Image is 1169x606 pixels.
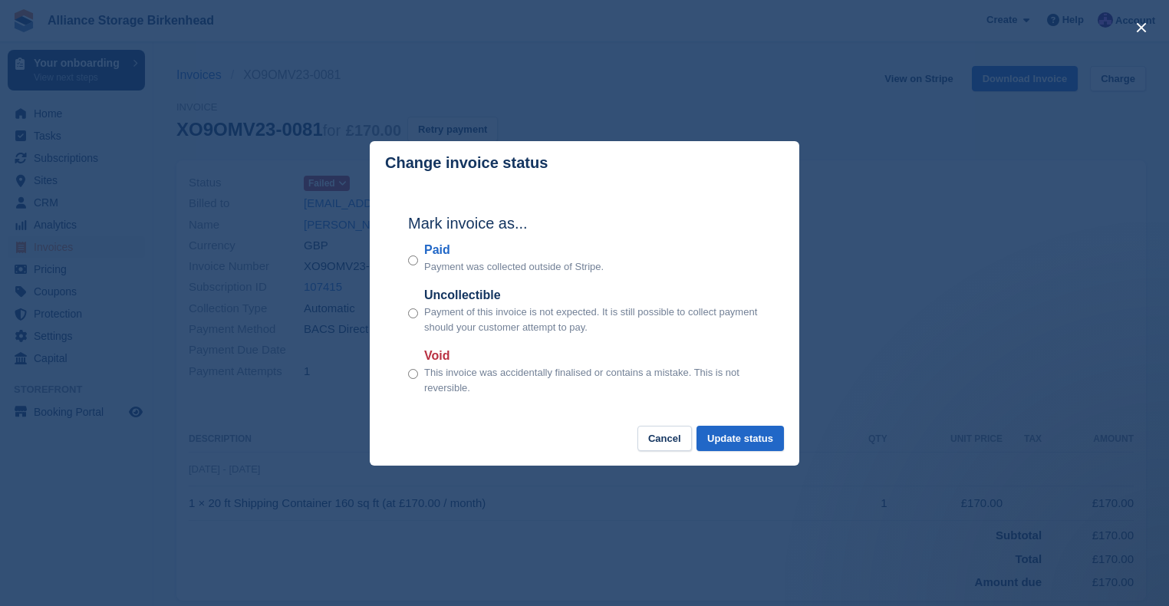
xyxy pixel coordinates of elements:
button: Cancel [637,426,692,451]
h2: Mark invoice as... [408,212,761,235]
label: Paid [424,241,604,259]
p: Payment of this invoice is not expected. It is still possible to collect payment should your cust... [424,305,761,334]
p: This invoice was accidentally finalised or contains a mistake. This is not reversible. [424,365,761,395]
button: close [1129,15,1154,40]
button: Update status [696,426,784,451]
label: Void [424,347,761,365]
p: Payment was collected outside of Stripe. [424,259,604,275]
label: Uncollectible [424,286,761,305]
p: Change invoice status [385,154,548,172]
